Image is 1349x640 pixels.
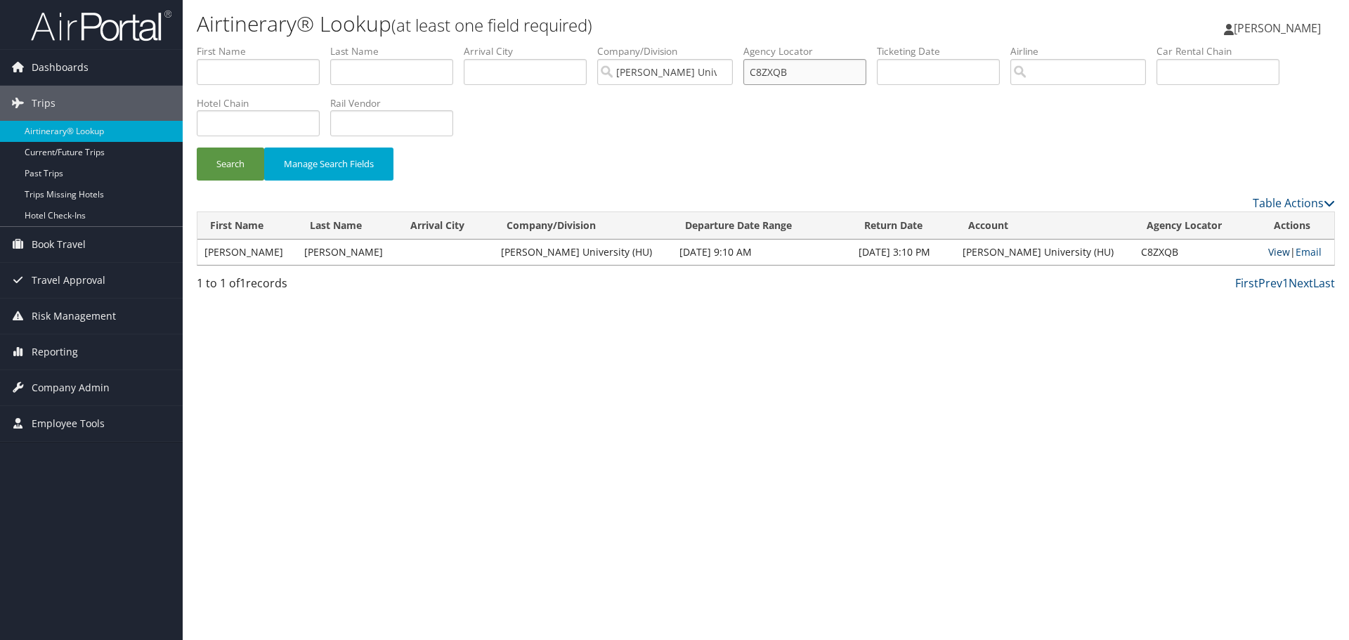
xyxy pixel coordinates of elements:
[32,334,78,370] span: Reporting
[330,44,464,58] label: Last Name
[956,212,1134,240] th: Account: activate to sort column ascending
[197,275,466,299] div: 1 to 1 of records
[32,50,89,85] span: Dashboards
[1289,275,1313,291] a: Next
[464,44,597,58] label: Arrival City
[1134,212,1261,240] th: Agency Locator: activate to sort column ascending
[32,86,56,121] span: Trips
[1313,275,1335,291] a: Last
[1261,212,1334,240] th: Actions
[398,212,494,240] th: Arrival City: activate to sort column ascending
[1268,245,1290,259] a: View
[852,240,956,265] td: [DATE] 3:10 PM
[264,148,393,181] button: Manage Search Fields
[31,9,171,42] img: airportal-logo.png
[197,9,956,39] h1: Airtinerary® Lookup
[597,44,743,58] label: Company/Division
[240,275,246,291] span: 1
[297,212,397,240] th: Last Name: activate to sort column ascending
[32,299,116,334] span: Risk Management
[1010,44,1156,58] label: Airline
[1258,275,1282,291] a: Prev
[32,227,86,262] span: Book Travel
[1235,275,1258,291] a: First
[1224,7,1335,49] a: [PERSON_NAME]
[197,44,330,58] label: First Name
[197,96,330,110] label: Hotel Chain
[1234,20,1321,36] span: [PERSON_NAME]
[197,148,264,181] button: Search
[32,263,105,298] span: Travel Approval
[1134,240,1261,265] td: C8ZXQB
[1156,44,1290,58] label: Car Rental Chain
[197,212,297,240] th: First Name: activate to sort column ascending
[956,240,1134,265] td: [PERSON_NAME] University (HU)
[494,240,672,265] td: [PERSON_NAME] University (HU)
[494,212,672,240] th: Company/Division
[1282,275,1289,291] a: 1
[1253,195,1335,211] a: Table Actions
[1261,240,1334,265] td: |
[32,370,110,405] span: Company Admin
[672,212,852,240] th: Departure Date Range: activate to sort column descending
[672,240,852,265] td: [DATE] 9:10 AM
[852,212,956,240] th: Return Date: activate to sort column ascending
[330,96,464,110] label: Rail Vendor
[877,44,1010,58] label: Ticketing Date
[32,406,105,441] span: Employee Tools
[391,13,592,37] small: (at least one field required)
[743,44,877,58] label: Agency Locator
[1296,245,1322,259] a: Email
[297,240,397,265] td: [PERSON_NAME]
[197,240,297,265] td: [PERSON_NAME]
